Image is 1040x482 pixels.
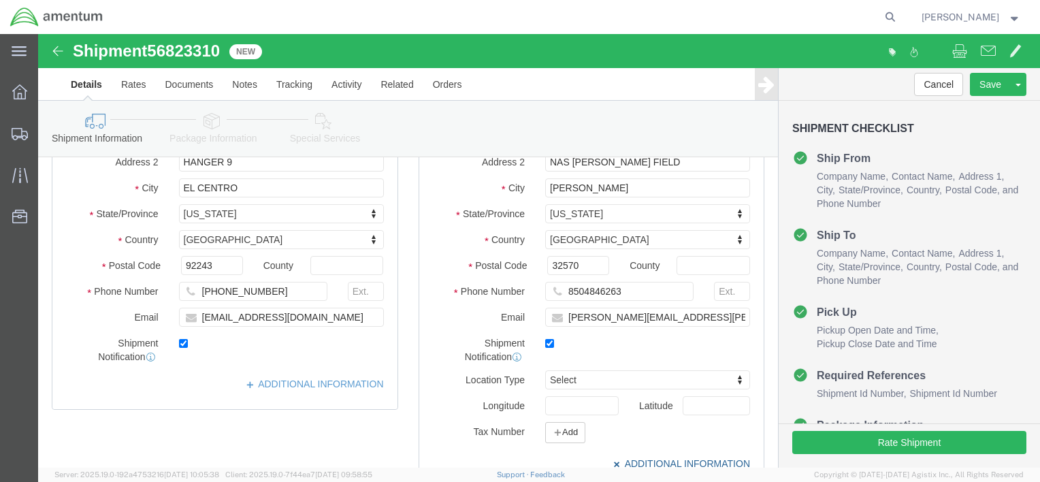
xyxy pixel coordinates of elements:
img: logo [10,7,103,27]
iframe: FS Legacy Container [38,34,1040,468]
span: [DATE] 09:58:55 [315,470,372,479]
span: Server: 2025.19.0-192a4753216 [54,470,219,479]
button: [PERSON_NAME] [921,9,1022,25]
a: Feedback [530,470,565,479]
span: Adrian Cantu [922,10,999,25]
span: Copyright © [DATE]-[DATE] Agistix Inc., All Rights Reserved [814,469,1024,481]
span: [DATE] 10:05:38 [164,470,219,479]
span: Client: 2025.19.0-7f44ea7 [225,470,372,479]
a: Support [497,470,531,479]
